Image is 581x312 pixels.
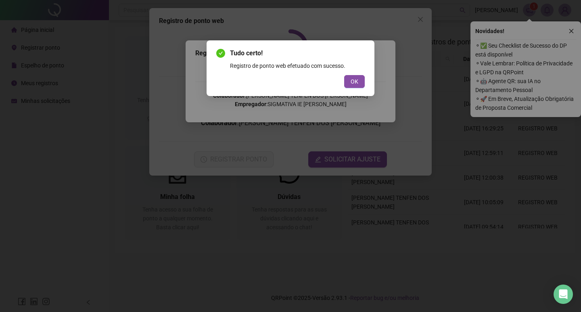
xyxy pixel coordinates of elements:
span: OK [351,77,358,86]
span: Tudo certo! [230,48,365,58]
div: Open Intercom Messenger [554,285,573,304]
span: check-circle [216,49,225,58]
button: OK [344,75,365,88]
div: Registro de ponto web efetuado com sucesso. [230,61,365,70]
